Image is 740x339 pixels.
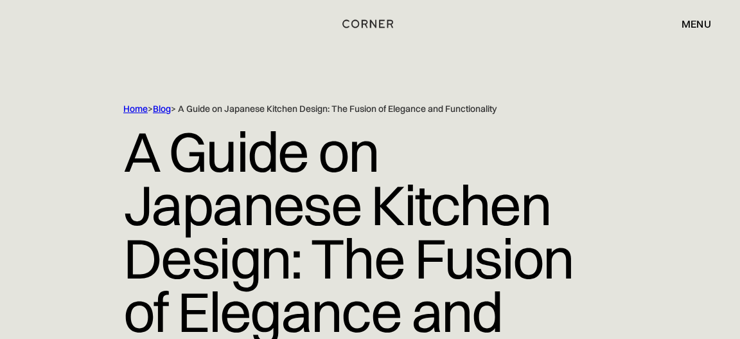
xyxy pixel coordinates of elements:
[153,103,171,115] a: Blog
[123,103,617,115] div: > > A Guide on Japanese Kitchen Design: The Fusion of Elegance and Functionality
[344,15,395,32] a: home
[682,19,711,29] div: menu
[123,103,148,115] a: Home
[669,13,711,35] div: menu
